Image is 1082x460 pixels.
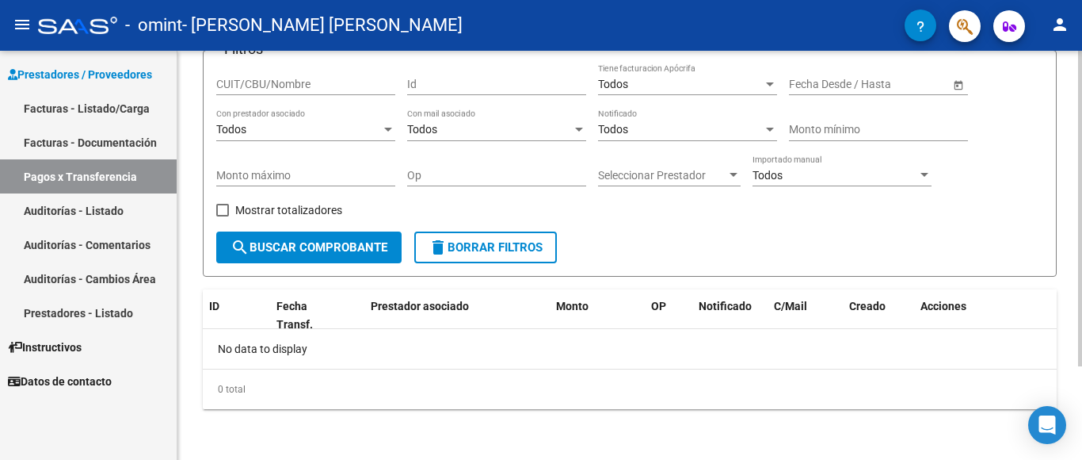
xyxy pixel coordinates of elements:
[230,240,387,255] span: Buscar Comprobante
[203,289,270,342] datatable-header-cell: ID
[8,339,82,356] span: Instructivos
[556,300,589,312] span: Monto
[429,240,543,255] span: Borrar Filtros
[550,289,645,342] datatable-header-cell: Monto
[789,78,838,91] input: Start date
[8,66,152,83] span: Prestadores / Proveedores
[371,300,469,312] span: Prestador asociado
[203,370,1057,409] div: 0 total
[692,289,768,342] datatable-header-cell: Notificado
[1028,406,1066,444] div: Open Intercom Messenger
[429,238,448,257] mat-icon: delete
[270,289,341,342] datatable-header-cell: Fecha Transf.
[414,232,557,263] button: Borrar Filtros
[598,78,628,90] span: Todos
[407,123,437,136] span: Todos
[645,289,692,342] datatable-header-cell: OP
[216,123,246,136] span: Todos
[209,300,219,312] span: ID
[216,232,402,263] button: Buscar Comprobante
[598,169,726,182] span: Seleccionar Prestador
[276,300,313,331] span: Fecha Transf.
[950,76,966,93] button: Open calendar
[914,289,1057,342] datatable-header-cell: Acciones
[752,169,783,182] span: Todos
[182,8,463,43] span: - [PERSON_NAME] [PERSON_NAME]
[235,201,342,220] span: Mostrar totalizadores
[125,8,182,43] span: - omint
[768,289,843,342] datatable-header-cell: C/Mail
[1050,15,1069,34] mat-icon: person
[852,78,929,91] input: End date
[13,15,32,34] mat-icon: menu
[364,289,550,342] datatable-header-cell: Prestador asociado
[651,300,666,312] span: OP
[849,300,886,312] span: Creado
[920,300,966,312] span: Acciones
[598,123,628,136] span: Todos
[843,289,914,342] datatable-header-cell: Creado
[8,373,112,390] span: Datos de contacto
[203,329,1057,369] div: No data to display
[230,238,250,257] mat-icon: search
[774,300,807,312] span: C/Mail
[699,300,752,312] span: Notificado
